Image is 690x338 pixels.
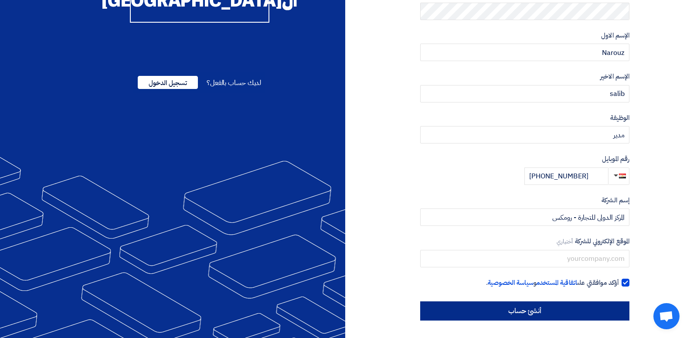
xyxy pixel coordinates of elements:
input: أدخل رقم الموبايل ... [524,167,608,185]
label: رقم الموبايل [420,154,629,164]
span: تسجيل الدخول [138,76,198,89]
label: إسم الشركة [420,195,629,205]
input: أنشئ حساب [420,301,629,321]
label: الإسم الاخير [420,72,629,82]
a: تسجيل الدخول [138,78,198,88]
input: أدخل الإسم الاول ... [420,44,629,61]
input: yourcompany.com [420,250,629,267]
div: Open chat [653,303,680,329]
label: الوظيفة [420,113,629,123]
span: أؤكد موافقتي على و . [486,278,619,288]
input: أدخل الإسم الاخير ... [420,85,629,102]
input: أدخل الوظيفة ... [420,126,629,143]
input: أدخل إسم الشركة ... [420,208,629,226]
label: الإسم الاول [420,31,629,41]
a: سياسة الخصوصية [488,278,534,287]
span: لديك حساب بالفعل؟ [207,78,261,88]
label: الموقع الإلكتروني للشركة [420,236,629,246]
a: اتفاقية المستخدم [537,278,577,287]
span: أختياري [557,237,573,246]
